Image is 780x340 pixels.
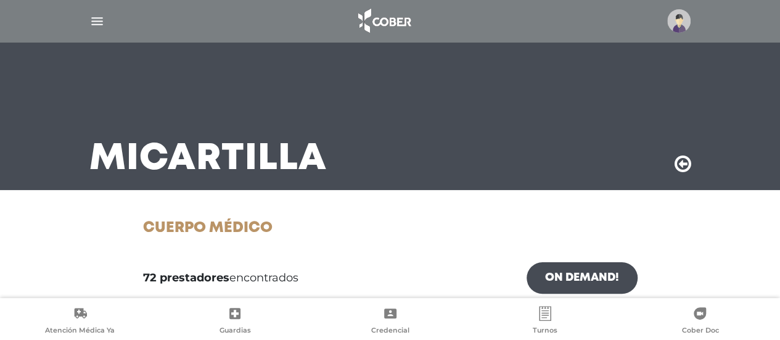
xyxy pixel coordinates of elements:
span: encontrados [143,270,298,286]
span: Credencial [371,326,409,337]
img: profile-placeholder.svg [667,9,691,33]
img: Cober_menu-lines-white.svg [89,14,105,29]
a: Cober Doc [623,306,778,338]
img: logo_cober_home-white.png [351,6,416,36]
b: 72 prestadores [143,271,229,284]
h1: Cuerpo Médico [143,220,638,238]
a: Credencial [313,306,467,338]
a: Turnos [467,306,622,338]
a: Atención Médica Ya [2,306,157,338]
span: Guardias [220,326,251,337]
span: Turnos [533,326,557,337]
a: Guardias [157,306,312,338]
span: Cober Doc [681,326,718,337]
span: Atención Médica Ya [45,326,115,337]
a: On Demand! [527,262,638,294]
h3: Mi Cartilla [89,143,327,175]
